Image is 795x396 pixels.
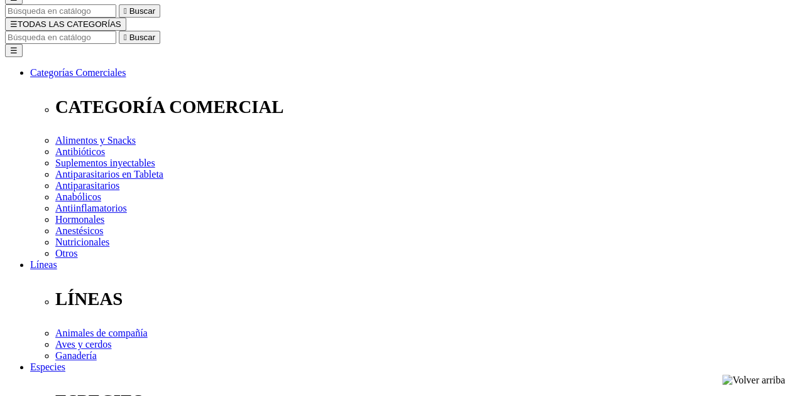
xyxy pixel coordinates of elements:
p: LÍNEAS [55,289,790,309]
button:  Buscar [119,4,160,18]
a: Nutricionales [55,237,109,247]
a: Otros [55,248,78,259]
input: Buscar [5,4,116,18]
a: Anabólicos [55,191,101,202]
a: Categorías Comerciales [30,67,126,78]
a: Suplementos inyectables [55,158,155,168]
a: Hormonales [55,214,104,225]
a: Antiparasitarios en Tableta [55,169,163,179]
iframe: Brevo live chat [6,260,217,390]
i:  [124,6,127,16]
a: Antiinflamatorios [55,203,127,213]
button: ☰TODAS LAS CATEGORÍAS [5,18,126,31]
a: Alimentos y Snacks [55,135,136,146]
img: Volver arriba [722,375,785,386]
p: CATEGORÍA COMERCIAL [55,97,790,117]
i:  [124,33,127,42]
a: Antiparasitarios [55,180,119,191]
button: ☰ [5,44,23,57]
span: Buscar [129,33,155,42]
input: Buscar [5,31,116,44]
span: Buscar [129,6,155,16]
span: ☰ [10,19,18,29]
button:  Buscar [119,31,160,44]
a: Antibióticos [55,146,105,157]
a: Anestésicos [55,225,103,236]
